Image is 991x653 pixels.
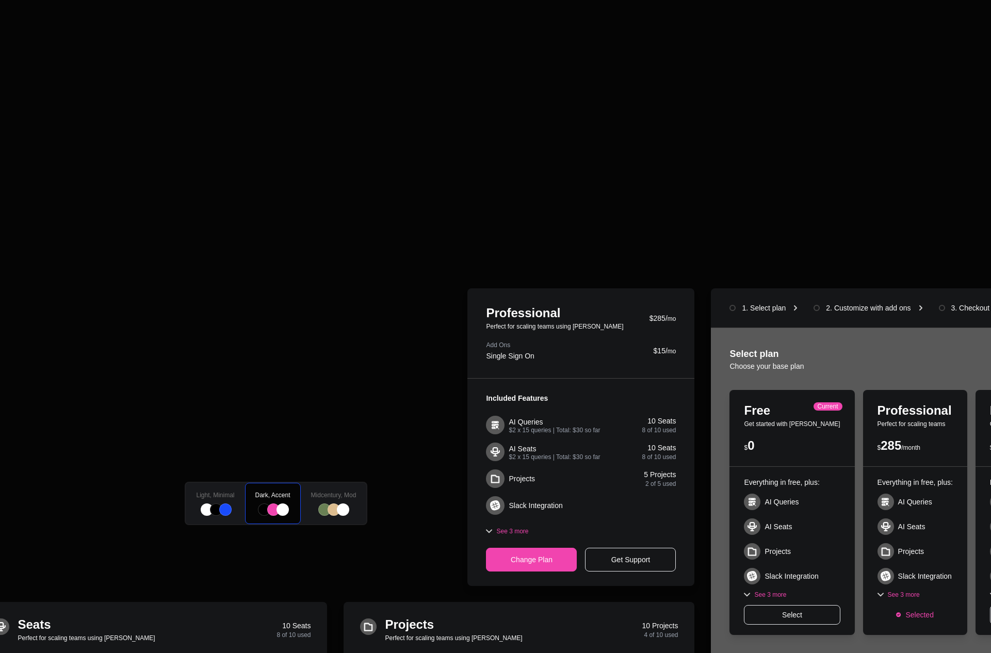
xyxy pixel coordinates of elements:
[18,618,277,631] div: Seats
[277,631,311,639] div: 8 of 10 used
[486,307,623,319] div: Professional
[509,417,543,427] div: AI Queries
[951,303,990,313] div: 3. Checkout
[486,352,534,360] div: Single Sign On
[901,444,920,451] span: /month
[644,469,676,480] div: 5 Projects
[486,323,623,330] div: Perfect for scaling teams using [PERSON_NAME]
[654,346,676,356] div: $15/
[18,635,277,641] div: Perfect for scaling teams using [PERSON_NAME]
[496,527,528,535] span: See 3 more
[509,444,536,454] div: AI Seats
[486,342,534,348] div: Add Ons
[649,313,676,323] div: $285/
[888,591,920,599] span: See 3 more
[509,500,562,511] div: Slack Integration
[765,521,792,532] div: AI Seats
[765,571,818,581] div: Slack Integration
[881,438,901,452] span: 285
[509,427,600,433] div: $2 x 15 queries | Total: $30 so far
[905,610,933,620] span: Selected
[742,303,786,313] div: 1. Select plan
[277,621,311,631] div: 10 Seats
[765,497,799,507] div: AI Queries
[385,635,642,641] div: Perfect for scaling teams using [PERSON_NAME]
[642,416,676,426] div: 10 Seats
[585,548,676,572] div: Get Support
[898,571,952,581] div: Slack Integration
[898,521,925,532] div: AI Seats
[311,491,356,499] span: Midcentury, Mod
[878,477,953,487] div: Everything in free, plus:
[898,546,924,557] div: Projects
[509,474,535,484] div: Projects
[878,421,952,427] div: Perfect for scaling teams
[744,404,840,417] div: Free
[878,444,881,451] span: $
[642,621,678,631] div: 10 Projects
[642,631,678,639] div: 4 of 10 used
[754,591,786,599] span: See 3 more
[642,453,676,461] div: 8 of 10 used
[898,497,932,507] div: AI Queries
[744,421,840,427] div: Get started with [PERSON_NAME]
[826,303,911,313] div: 2. Customize with add ons
[255,491,290,499] span: Dark, Accent
[486,548,577,572] div: Change Plan
[744,605,840,625] div: Select
[642,443,676,453] div: 10 Seats
[668,348,676,355] span: mo
[385,618,642,631] div: Projects
[814,402,842,411] div: Current
[642,426,676,434] div: 8 of 10 used
[748,438,754,452] span: 0
[878,404,952,417] div: Professional
[744,444,748,451] span: $
[765,546,791,557] div: Projects
[644,480,676,488] div: 2 of 5 used
[486,393,676,403] div: Included Features
[196,491,234,499] span: Light, Minimal
[668,315,676,322] span: mo
[744,477,840,487] div: Everything in free, plus:
[509,454,600,460] div: $2 x 15 queries | Total: $30 so far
